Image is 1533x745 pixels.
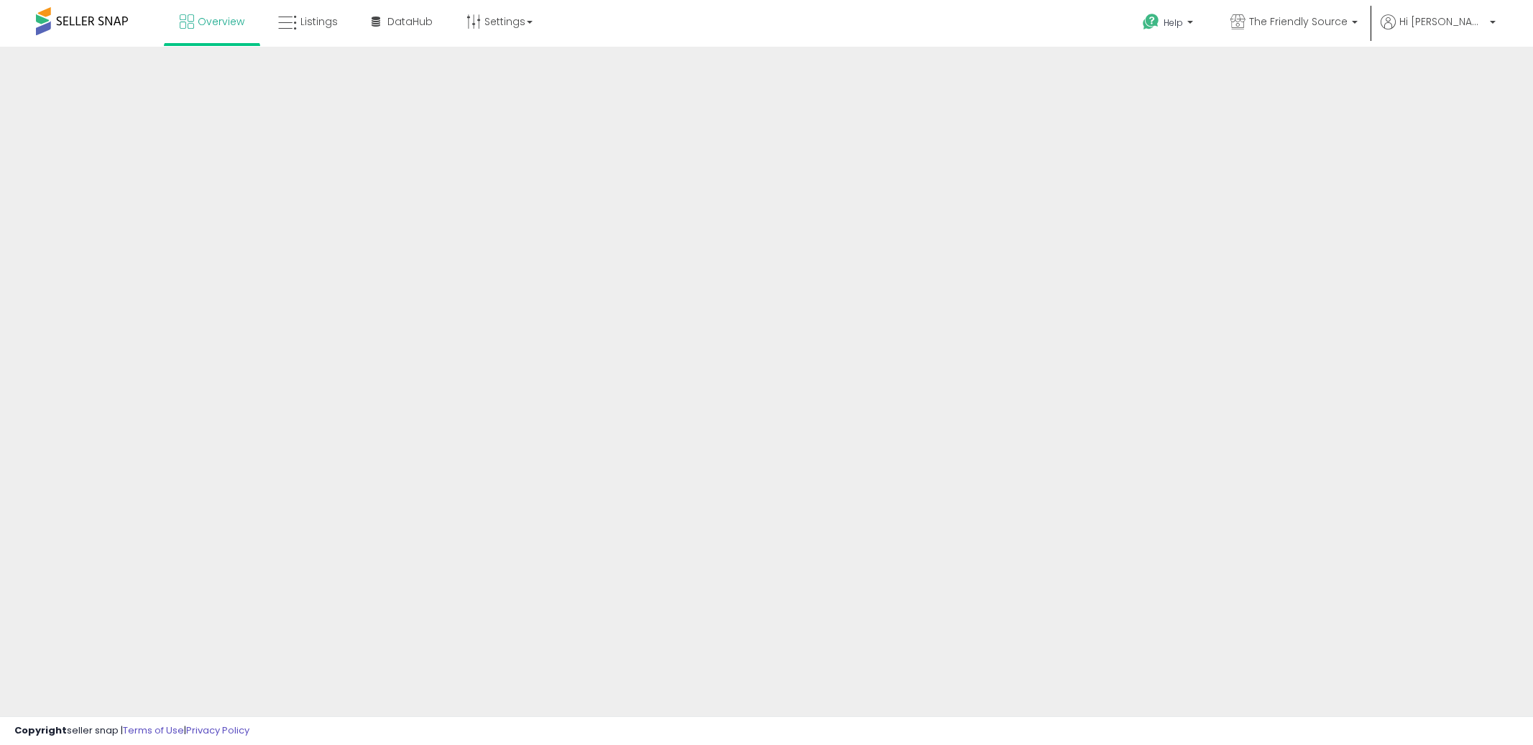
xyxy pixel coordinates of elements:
[387,14,433,29] span: DataHub
[1164,17,1183,29] span: Help
[1399,14,1486,29] span: Hi [PERSON_NAME]
[198,14,244,29] span: Overview
[1249,14,1348,29] span: The Friendly Source
[300,14,338,29] span: Listings
[1142,13,1160,31] i: Get Help
[1131,2,1207,47] a: Help
[1381,14,1496,47] a: Hi [PERSON_NAME]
